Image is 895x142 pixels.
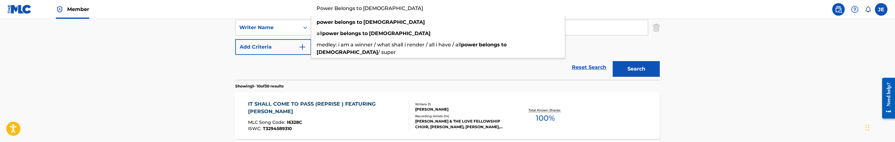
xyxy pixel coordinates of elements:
strong: to [501,42,507,48]
div: User Menu [875,3,887,16]
span: I6328C [287,119,302,125]
img: search [835,6,842,13]
strong: [DEMOGRAPHIC_DATA] [363,19,425,25]
img: help [851,6,859,13]
div: [PERSON_NAME] [415,107,510,112]
span: T3294589310 [263,126,292,131]
div: [PERSON_NAME] & THE LOVE FELLOWSHIP CHOIR, [PERSON_NAME], [PERSON_NAME], [PERSON_NAME], [PERSON_N... [415,118,510,130]
strong: to [362,30,368,36]
img: Delete Criterion [653,20,660,35]
span: medley: i am a winner / what shall i render / all i have / all [317,42,461,48]
button: Add Criteria [235,39,311,55]
div: IT SHALL COME TO PASS (REPRISE ) FEATURING [PERSON_NAME] [248,100,404,115]
strong: power [322,30,339,36]
strong: belongs [334,19,355,25]
strong: power [461,42,478,48]
p: Total Known Shares: [529,108,562,113]
span: Member [67,6,89,13]
a: IT SHALL COME TO PASS (REPRISE ) FEATURING [PERSON_NAME]MLC Song Code:I6328CISWC:T3294589310Write... [235,92,660,139]
a: Reset Search [569,60,610,74]
iframe: Chat Widget [864,112,895,142]
strong: belongs [340,30,361,36]
span: all [317,30,322,36]
div: Writers ( 1 ) [415,102,510,107]
strong: power [317,19,333,25]
p: Showing 1 - 10 of 30 results [235,83,284,89]
span: MLC Song Code : [248,119,287,125]
img: Top Rightsholder [56,6,63,13]
span: ISWC : [248,126,263,131]
span: 100 % [536,113,555,124]
strong: belongs [479,42,500,48]
div: Writer Name [239,24,296,31]
form: Search Form [235,0,660,80]
strong: [DEMOGRAPHIC_DATA] [369,30,431,36]
strong: to [357,19,362,25]
strong: [DEMOGRAPHIC_DATA] [317,49,378,55]
img: MLC Logo [8,5,32,14]
a: Public Search [832,3,845,16]
span: / super [378,49,396,55]
div: Drag [865,118,869,137]
div: Recording Artists ( 14 ) [415,114,510,118]
img: 9d2ae6d4665cec9f34b9.svg [299,43,306,51]
iframe: Resource Center [877,73,895,124]
div: Notifications [865,6,871,13]
div: Help [849,3,861,16]
button: Search [613,61,660,77]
